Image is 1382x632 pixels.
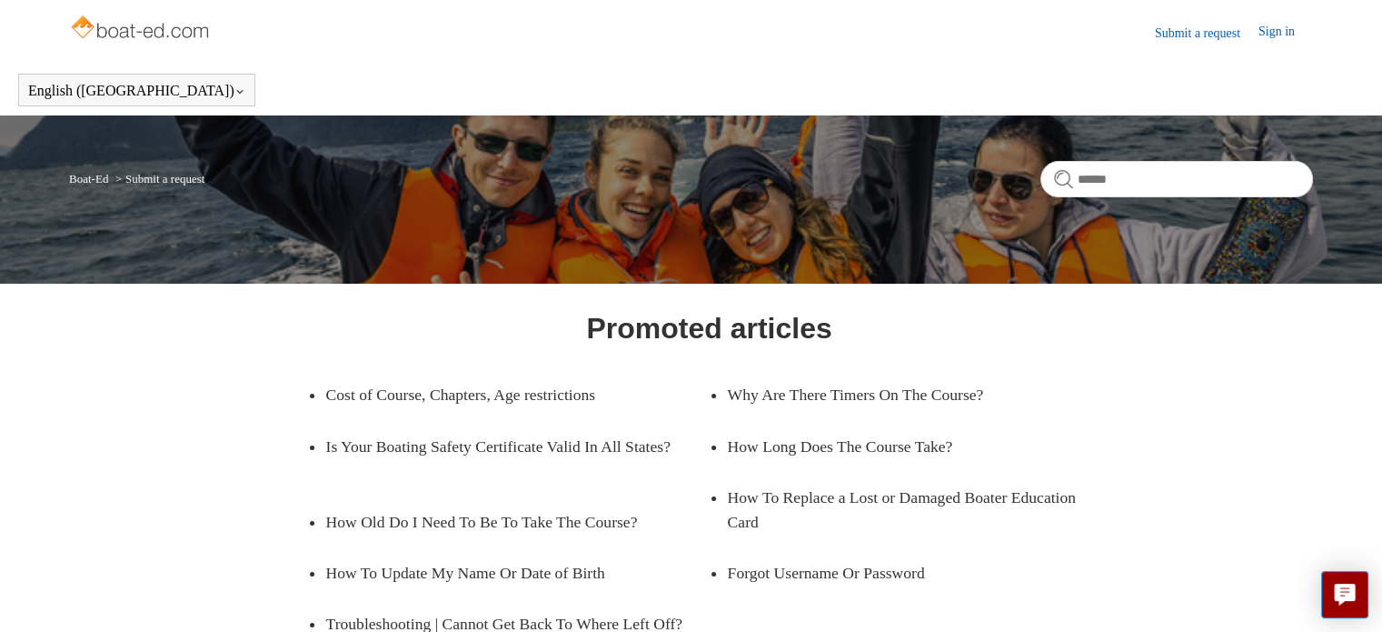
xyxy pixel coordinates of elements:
a: Forgot Username Or Password [727,547,1083,598]
a: Sign in [1258,22,1313,44]
a: How Long Does The Course Take? [727,421,1083,472]
button: Live chat [1321,571,1368,618]
a: Submit a request [1155,24,1258,43]
h1: Promoted articles [586,306,831,350]
input: Search [1040,161,1313,197]
a: Why Are There Timers On The Course? [727,369,1083,420]
a: How To Update My Name Or Date of Birth [325,547,681,598]
img: Boat-Ed Help Center home page [69,11,214,47]
li: Boat-Ed [69,172,112,186]
a: How Old Do I Need To Be To Take The Course? [325,497,681,547]
a: Boat-Ed [69,172,108,186]
a: Cost of Course, Chapters, Age restrictions [325,369,681,420]
a: How To Replace a Lost or Damaged Boater Education Card [727,472,1110,547]
li: Submit a request [112,172,205,186]
a: Is Your Boating Safety Certificate Valid In All States? [325,421,709,472]
button: English ([GEOGRAPHIC_DATA]) [28,83,245,99]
